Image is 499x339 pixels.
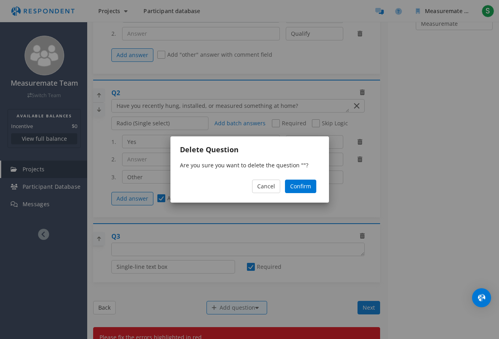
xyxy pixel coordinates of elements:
md-dialog: Are you ... [170,136,329,203]
a: Cancel [252,180,280,193]
span: Confirm [290,182,311,190]
span: Are you sure you want to delete the question ""? [180,161,308,169]
h4: Delete Question [180,146,319,154]
div: Open Intercom Messenger [472,288,491,307]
